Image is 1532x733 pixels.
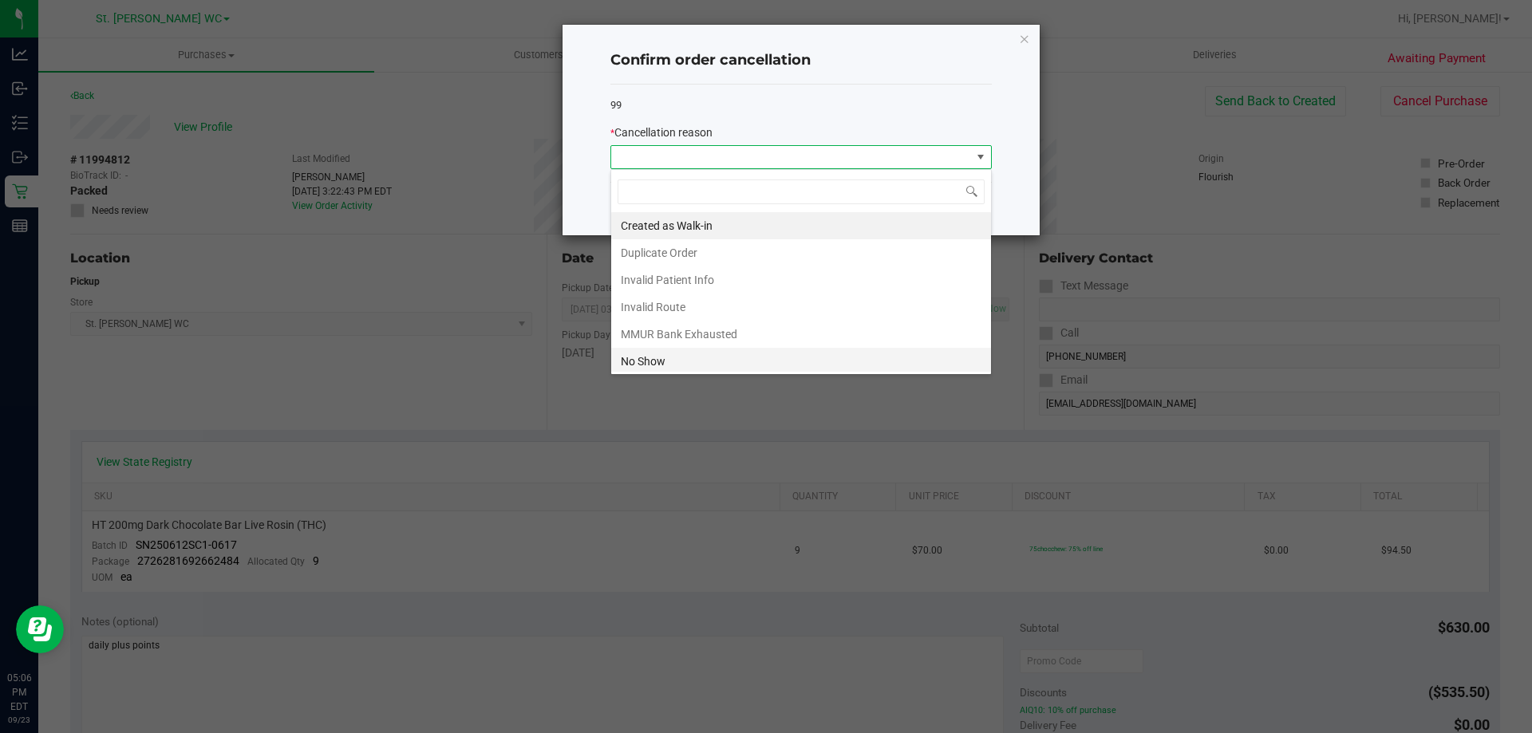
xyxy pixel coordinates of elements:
iframe: Resource center [16,605,64,653]
li: Invalid Route [611,294,991,321]
li: MMUR Bank Exhausted [611,321,991,348]
span: 99 [610,99,622,111]
li: No Show [611,348,991,375]
li: Invalid Patient Info [611,266,991,294]
li: Created as Walk-in [611,212,991,239]
button: Close [1019,29,1030,48]
li: Duplicate Order [611,239,991,266]
span: Cancellation reason [614,126,713,139]
h4: Confirm order cancellation [610,50,992,71]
